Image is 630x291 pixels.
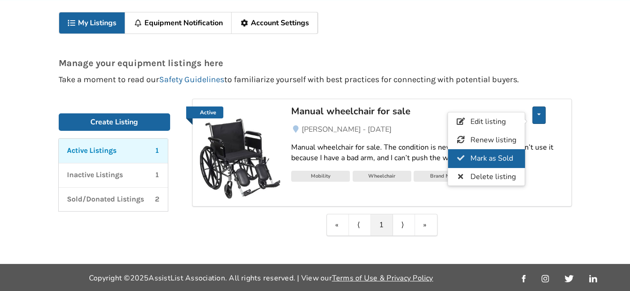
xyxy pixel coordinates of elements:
p: 1 [155,145,160,156]
a: Manual wheelchair for sale. The condition is new, never been used. I can’t use it because I have ... [291,135,564,171]
a: 1 [371,214,393,235]
a: Create Listing [59,113,171,131]
p: 1 [155,170,160,180]
a: Manual wheelchair for sale [291,106,505,124]
img: mobility-manual wheelchair for sale [200,118,280,199]
span: Renew listing [470,135,516,145]
a: [PERSON_NAME] - [DATE] [291,124,564,135]
a: Equipment Notification [125,12,232,34]
p: Manage your equipment listings here [59,58,572,68]
a: Active [186,106,223,118]
span: Mark as Sold [470,153,513,163]
img: facebook_link [522,275,525,282]
div: Wheelchair [353,171,411,182]
div: Brand New [414,171,472,182]
span: Delete listing [470,172,515,182]
p: 2 [155,194,160,205]
span: Edit listing [470,117,505,127]
a: Active [200,106,280,199]
img: linkedin_link [589,275,597,282]
a: Terms of Use & Privacy Policy [332,273,433,283]
p: Take a moment to read our to familiarize yourself with best practices for connecting with potenti... [59,75,572,84]
a: Safety Guidelines [159,74,224,84]
a: Last item [415,214,437,235]
p: Sold/Donated Listings [67,194,144,205]
a: MobilityWheelchairBrand New [291,170,564,184]
a: First item [327,214,349,235]
img: twitter_link [564,275,573,282]
span: [PERSON_NAME] - [DATE] [302,124,392,134]
a: Account Settings [232,12,318,34]
div: Mobility [291,171,350,182]
p: Inactive Listings [67,170,123,180]
a: Previous item [349,214,371,235]
div: Manual wheelchair for sale [291,105,505,117]
div: Pagination Navigation [326,214,437,236]
a: Next item [393,214,415,235]
div: Manual wheelchair for sale. The condition is new, never been used. I can’t use it because I have ... [291,142,564,163]
p: Active Listings [67,145,116,156]
a: My Listings [59,12,126,34]
img: instagram_link [542,275,549,282]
